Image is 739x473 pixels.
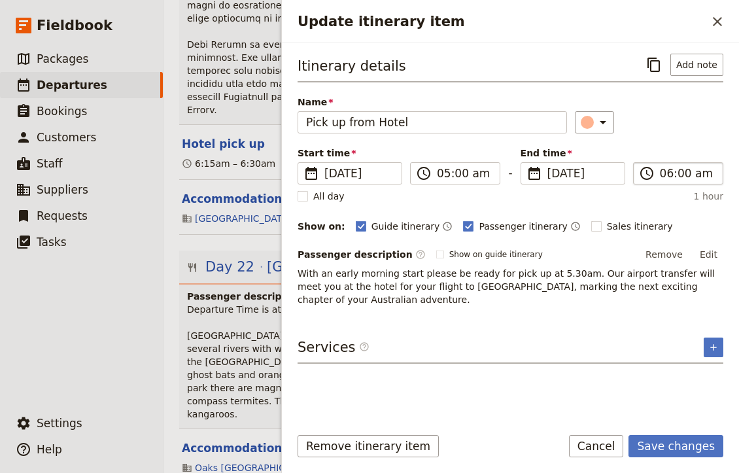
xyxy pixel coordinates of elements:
[298,111,567,133] input: Name
[640,245,689,264] button: Remove
[643,54,665,76] button: Copy itinerary item
[437,166,492,181] input: ​
[187,303,718,421] p: Departure Time is at 8 am [DATE] - please check out and be ready by 7:45 am. [GEOGRAPHIC_DATA] is...
[182,157,275,170] div: 6:15am – 6:30am
[359,342,369,357] span: ​
[303,166,319,181] span: ​
[313,190,345,203] span: All day
[706,10,729,33] button: Close drawer
[37,79,107,92] span: Departures
[37,417,82,430] span: Settings
[521,147,625,160] span: End time
[37,183,88,196] span: Suppliers
[298,435,439,457] button: Remove itinerary item
[205,257,254,277] span: Day 22
[359,342,369,352] span: ​
[416,166,432,181] span: ​
[182,440,282,456] button: Edit this itinerary item
[479,220,567,233] span: Passenger itinerary
[187,257,642,277] button: Edit day information
[182,191,282,207] button: Edit this itinerary item
[37,16,112,35] span: Fieldbook
[37,236,67,249] span: Tasks
[526,166,542,181] span: ​
[704,338,723,357] button: Add service inclusion
[582,114,611,130] div: ​
[298,220,345,233] div: Show on:
[298,56,406,76] h3: Itinerary details
[298,147,402,160] span: Start time
[415,249,426,260] span: ​
[187,290,718,303] h4: Passenger description
[570,219,581,234] button: Time shown on passenger itinerary
[628,435,723,457] button: Save changes
[324,166,394,181] span: [DATE]
[37,52,88,65] span: Packages
[639,166,655,181] span: ​
[267,257,569,277] span: [GEOGRAPHIC_DATA] - [GEOGRAPHIC_DATA]
[195,212,291,225] a: [GEOGRAPHIC_DATA]
[660,166,715,181] input: ​
[694,190,723,203] span: 1 hour
[694,245,723,264] button: Edit
[298,248,426,261] label: Passenger description
[449,249,543,260] span: Show on guide itinerary
[298,12,706,31] h2: Update itinerary item
[298,96,567,109] span: Name
[670,54,723,76] button: Add note
[37,105,87,118] span: Bookings
[182,136,265,152] button: Edit this itinerary item
[37,443,62,456] span: Help
[575,111,614,133] button: ​
[508,165,512,184] span: -
[298,338,369,357] h3: Services
[569,435,624,457] button: Cancel
[37,209,88,222] span: Requests
[547,166,617,181] span: [DATE]
[607,220,673,233] span: Sales itinerary
[442,219,453,234] button: Time shown on guide itinerary
[371,220,440,233] span: Guide itinerary
[298,267,723,306] p: With an early morning start please be ready for pick up at 5.30am. Our airport transfer will meet...
[37,157,63,170] span: Staff
[37,131,96,144] span: Customers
